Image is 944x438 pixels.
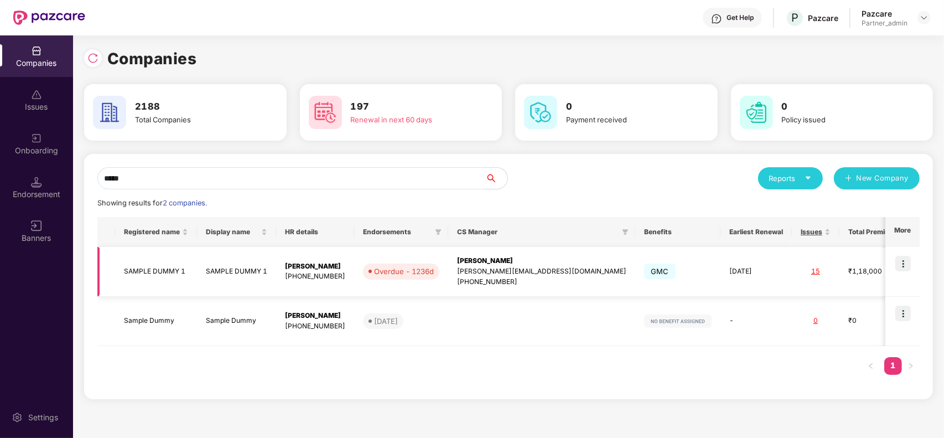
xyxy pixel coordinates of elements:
div: Reports [769,173,812,184]
div: ₹1,18,000 [848,266,904,277]
th: More [885,217,920,247]
th: Registered name [115,217,197,247]
div: Total Companies [135,114,255,125]
td: SAMPLE DUMMY 1 [197,247,276,297]
div: [PERSON_NAME] [285,311,345,321]
button: right [902,357,920,375]
div: Settings [25,412,61,423]
span: filter [622,229,629,235]
img: svg+xml;base64,PHN2ZyBpZD0iRHJvcGRvd24tMzJ4MzIiIHhtbG5zPSJodHRwOi8vd3d3LnczLm9yZy8yMDAwL3N2ZyIgd2... [920,13,929,22]
div: [PERSON_NAME] [285,261,345,272]
span: Showing results for [97,199,207,207]
button: search [485,167,508,189]
h1: Companies [107,47,197,71]
span: filter [620,225,631,239]
img: svg+xml;base64,PHN2ZyB4bWxucz0iaHR0cDovL3d3dy53My5vcmcvMjAwMC9zdmciIHdpZHRoPSIxMjIiIGhlaWdodD0iMj... [644,315,712,328]
img: icon [895,256,911,271]
div: Partner_admin [862,19,907,28]
div: Payment received [566,114,686,125]
img: svg+xml;base64,PHN2ZyBpZD0iSGVscC0zMngzMiIgeG1sbnM9Imh0dHA6Ly93d3cudzMub3JnLzIwMDAvc3ZnIiB3aWR0aD... [711,13,722,24]
img: svg+xml;base64,PHN2ZyB3aWR0aD0iMjAiIGhlaWdodD0iMjAiIHZpZXdCb3g9IjAgMCAyMCAyMCIgZmlsbD0ibm9uZSIgeG... [31,133,42,144]
span: plus [845,174,852,183]
img: svg+xml;base64,PHN2ZyB4bWxucz0iaHR0cDovL3d3dy53My5vcmcvMjAwMC9zdmciIHdpZHRoPSI2MCIgaGVpZ2h0PSI2MC... [93,96,126,129]
button: left [862,357,880,375]
img: svg+xml;base64,PHN2ZyB4bWxucz0iaHR0cDovL3d3dy53My5vcmcvMjAwMC9zdmciIHdpZHRoPSI2MCIgaGVpZ2h0PSI2MC... [740,96,773,129]
div: Pazcare [808,13,838,23]
div: Pazcare [862,8,907,19]
span: filter [433,225,444,239]
div: [PHONE_NUMBER] [457,277,626,287]
img: New Pazcare Logo [13,11,85,25]
span: caret-down [805,174,812,182]
img: svg+xml;base64,PHN2ZyB4bWxucz0iaHR0cDovL3d3dy53My5vcmcvMjAwMC9zdmciIHdpZHRoPSI2MCIgaGVpZ2h0PSI2MC... [524,96,557,129]
span: Endorsements [363,228,430,236]
div: [DATE] [374,316,398,327]
span: Display name [206,228,259,236]
span: search [485,174,507,183]
div: [PHONE_NUMBER] [285,271,345,282]
a: 1 [884,357,902,374]
td: [DATE] [720,247,792,297]
img: svg+xml;base64,PHN2ZyB3aWR0aD0iMTQuNSIgaGVpZ2h0PSIxNC41IiB2aWV3Qm94PSIwIDAgMTYgMTYiIGZpbGw9Im5vbm... [31,177,42,188]
div: 0 [801,316,831,326]
span: Registered name [124,228,180,236]
span: GMC [644,264,676,279]
span: Issues [801,228,822,236]
li: Previous Page [862,357,880,375]
th: Earliest Renewal [720,217,792,247]
td: - [720,297,792,347]
img: svg+xml;base64,PHN2ZyBpZD0iQ29tcGFuaWVzIiB4bWxucz0iaHR0cDovL3d3dy53My5vcmcvMjAwMC9zdmciIHdpZHRoPS... [31,45,42,56]
span: 2 companies. [163,199,207,207]
td: Sample Dummy [197,297,276,347]
div: ₹0 [848,316,904,326]
div: [PERSON_NAME] [457,256,626,266]
div: Overdue - 1236d [374,266,434,277]
img: icon [895,306,911,321]
div: Get Help [727,13,754,22]
td: SAMPLE DUMMY 1 [115,247,197,297]
img: svg+xml;base64,PHN2ZyBpZD0iUmVsb2FkLTMyeDMyIiB4bWxucz0iaHR0cDovL3d3dy53My5vcmcvMjAwMC9zdmciIHdpZH... [87,53,98,64]
span: Total Premium [848,228,895,236]
span: filter [435,229,442,235]
th: HR details [276,217,354,247]
img: svg+xml;base64,PHN2ZyB4bWxucz0iaHR0cDovL3d3dy53My5vcmcvMjAwMC9zdmciIHdpZHRoPSI2MCIgaGVpZ2h0PSI2MC... [309,96,342,129]
li: Next Page [902,357,920,375]
div: Policy issued [782,114,902,125]
div: 15 [801,266,831,277]
div: [PERSON_NAME][EMAIL_ADDRESS][DOMAIN_NAME] [457,266,626,277]
img: svg+xml;base64,PHN2ZyBpZD0iU2V0dGluZy0yMHgyMCIgeG1sbnM9Imh0dHA6Ly93d3cudzMub3JnLzIwMDAvc3ZnIiB3aW... [12,412,23,423]
div: Renewal in next 60 days [351,114,471,125]
span: New Company [857,173,909,184]
span: left [868,363,874,369]
span: P [791,11,798,24]
th: Issues [792,217,839,247]
th: Benefits [635,217,720,247]
span: CS Manager [457,228,618,236]
th: Total Premium [839,217,912,247]
button: plusNew Company [834,167,920,189]
h3: 197 [351,100,471,114]
td: Sample Dummy [115,297,197,347]
h3: 0 [566,100,686,114]
img: svg+xml;base64,PHN2ZyBpZD0iSXNzdWVzX2Rpc2FibGVkIiB4bWxucz0iaHR0cDovL3d3dy53My5vcmcvMjAwMC9zdmciIH... [31,89,42,100]
h3: 0 [782,100,902,114]
span: right [907,363,914,369]
li: 1 [884,357,902,375]
img: svg+xml;base64,PHN2ZyB3aWR0aD0iMTYiIGhlaWdodD0iMTYiIHZpZXdCb3g9IjAgMCAxNiAxNiIgZmlsbD0ibm9uZSIgeG... [31,220,42,231]
div: [PHONE_NUMBER] [285,321,345,332]
th: Display name [197,217,276,247]
h3: 2188 [135,100,255,114]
